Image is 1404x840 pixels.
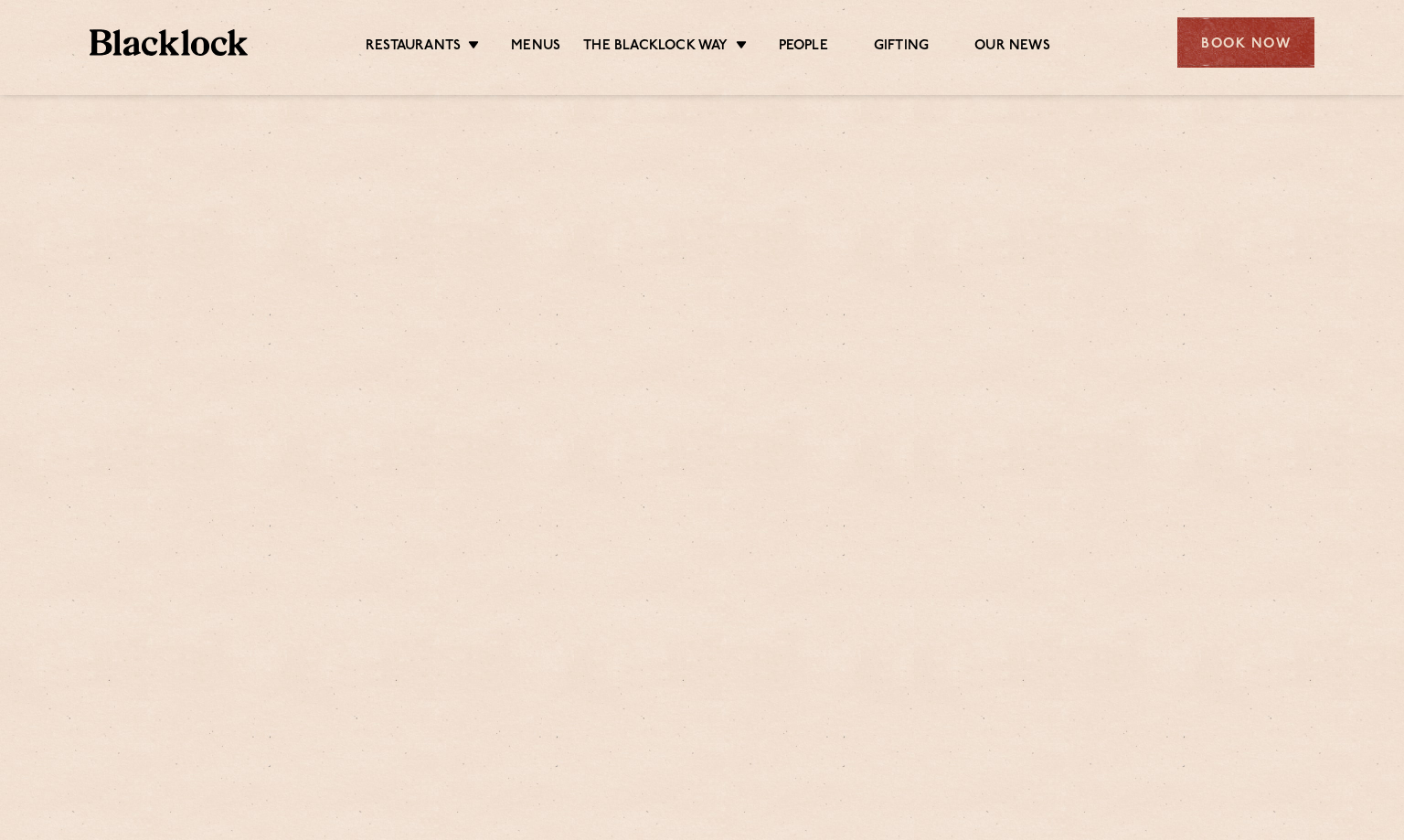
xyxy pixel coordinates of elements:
a: The Blacklock Way [583,37,728,58]
a: Gifting [874,37,929,58]
a: People [779,37,828,58]
img: BL_Textured_Logo-footer-cropped.svg [90,29,248,56]
a: Our News [974,37,1050,58]
a: Restaurants [366,37,461,58]
div: Book Now [1177,17,1314,68]
a: Menus [511,37,560,58]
